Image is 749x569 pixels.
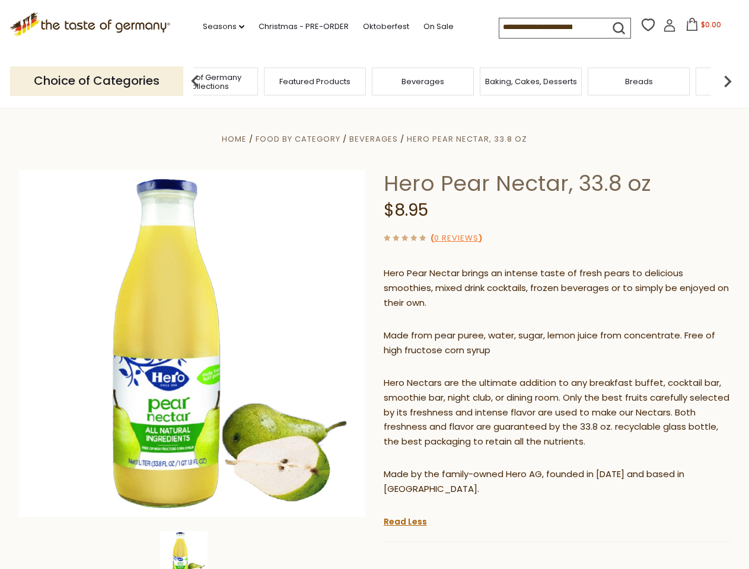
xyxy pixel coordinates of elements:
img: Hero Pear Nectar, 33.8 oz [19,170,366,517]
a: On Sale [423,20,454,33]
p: Hero Nectars are the ultimate addition to any breakfast buffet, cocktail bar, smoothie bar, night... [384,376,731,450]
span: $8.95 [384,199,428,222]
p: Made by the family-owned Hero AG, founded in [DATE] and based in [GEOGRAPHIC_DATA]. [384,467,731,497]
a: Featured Products [279,77,350,86]
button: $0.00 [678,18,729,36]
a: Hero Pear Nectar, 33.8 oz [407,133,527,145]
h1: Hero Pear Nectar, 33.8 oz [384,170,731,197]
a: Taste of Germany Collections [160,73,254,91]
a: Breads [625,77,653,86]
p: Made from pear puree, water, sugar, lemon juice from concentrate. Free of high fructose corn syrup​ [384,328,731,358]
a: Read Less [384,516,427,528]
a: Oktoberfest [363,20,409,33]
span: $0.00 [701,20,721,30]
a: Beverages [349,133,398,145]
img: previous arrow [183,69,207,93]
a: Christmas - PRE-ORDER [259,20,349,33]
a: 0 Reviews [434,232,479,245]
a: Seasons [203,20,244,33]
a: Baking, Cakes, Desserts [485,77,577,86]
p: Choice of Categories [10,66,183,95]
span: ( ) [431,232,482,244]
img: next arrow [716,69,740,93]
a: Beverages [401,77,444,86]
p: Hero Pear Nectar brings an intense taste of fresh pears to delicious smoothies, mixed drink cockt... [384,266,731,311]
a: Home [222,133,247,145]
a: Food By Category [256,133,340,145]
